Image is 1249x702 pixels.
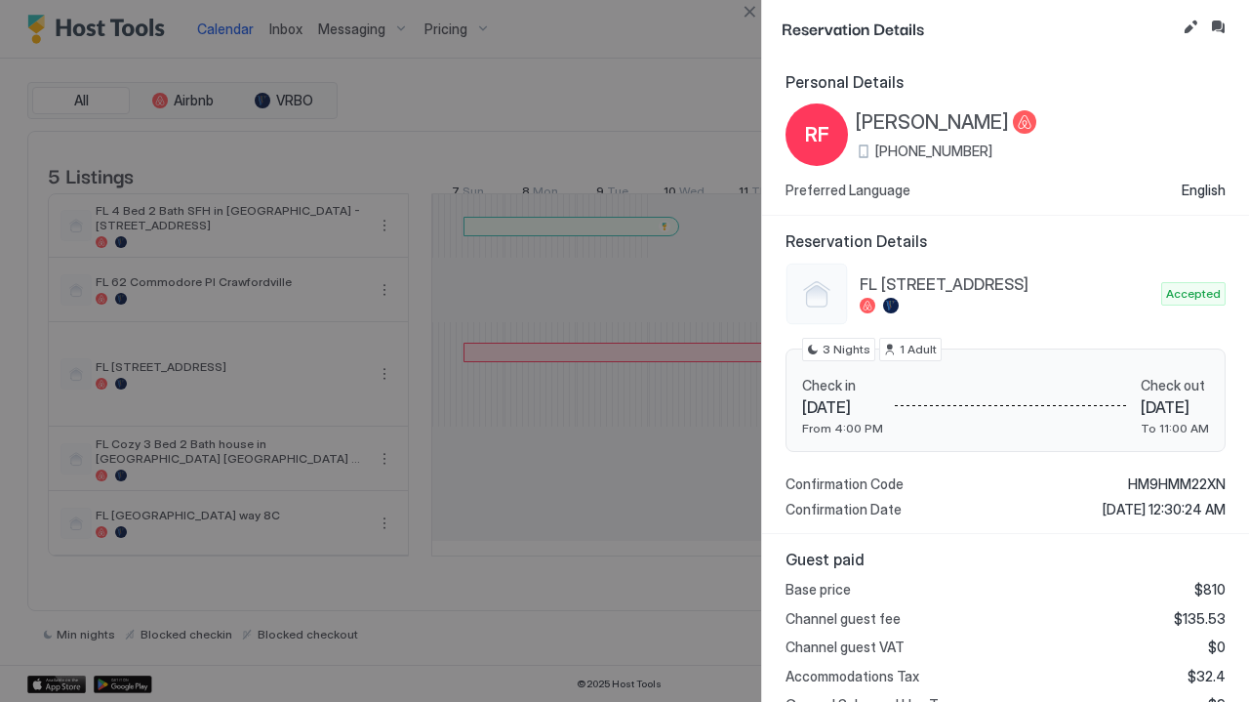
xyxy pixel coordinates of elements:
[786,182,910,199] span: Preferred Language
[823,341,870,358] span: 3 Nights
[860,274,1153,294] span: FL [STREET_ADDRESS]
[1182,182,1226,199] span: English
[786,231,1226,251] span: Reservation Details
[1128,475,1226,493] span: HM9HMM22XN
[1103,501,1226,518] span: [DATE] 12:30:24 AM
[1208,639,1226,656] span: $0
[786,475,904,493] span: Confirmation Code
[786,501,902,518] span: Confirmation Date
[802,397,883,417] span: [DATE]
[786,610,901,628] span: Channel guest fee
[786,581,851,599] span: Base price
[1206,16,1229,39] button: Inbox
[802,421,883,435] span: From 4:00 PM
[786,668,919,685] span: Accommodations Tax
[856,110,1009,135] span: [PERSON_NAME]
[802,377,883,394] span: Check in
[1179,16,1202,39] button: Edit reservation
[786,72,1226,92] span: Personal Details
[1141,397,1209,417] span: [DATE]
[805,120,829,149] span: RF
[1194,581,1226,599] span: $810
[900,341,937,358] span: 1 Adult
[1141,377,1209,394] span: Check out
[1166,285,1221,303] span: Accepted
[875,143,992,160] span: [PHONE_NUMBER]
[1141,421,1209,435] span: To 11:00 AM
[786,639,905,656] span: Channel guest VAT
[1188,668,1226,685] span: $32.4
[786,550,1226,569] span: Guest paid
[1174,610,1226,628] span: $135.53
[782,16,1175,40] span: Reservation Details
